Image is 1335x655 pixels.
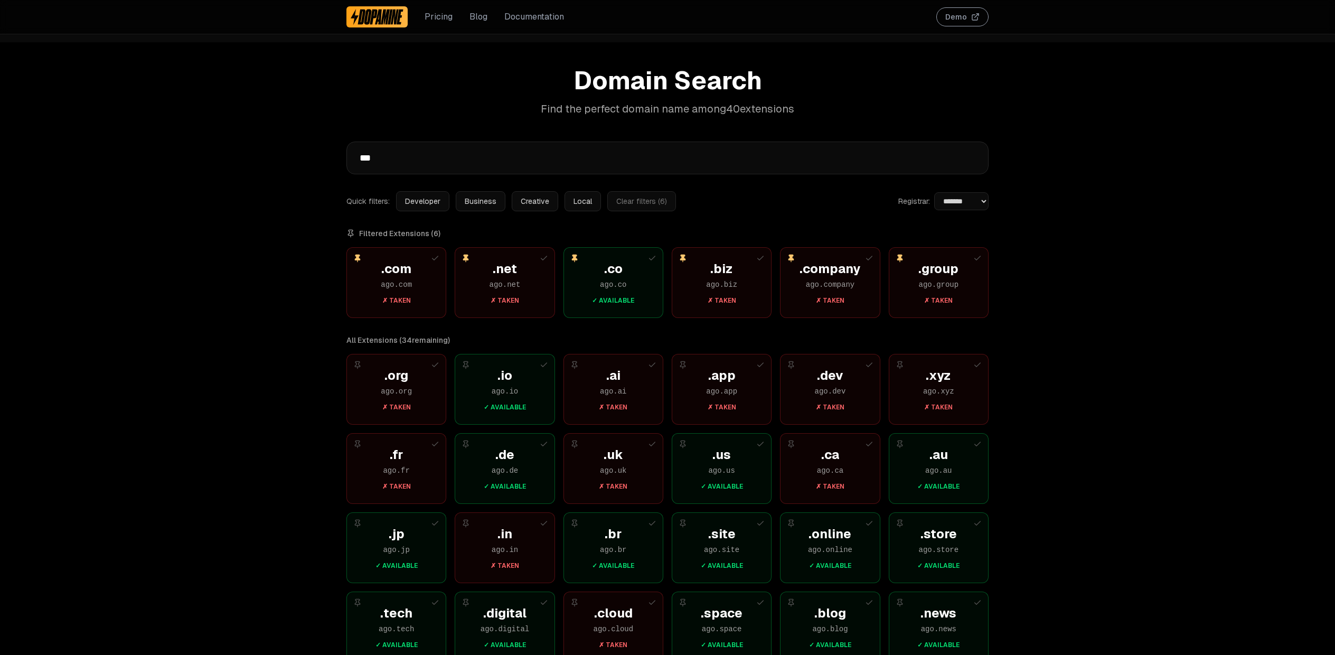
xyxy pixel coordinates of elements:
[793,465,867,476] div: ago . ca
[396,191,449,211] button: Developer
[902,367,975,384] div: . xyz
[538,438,550,451] button: Add to selection
[538,252,550,265] button: Add to selection
[351,359,364,371] button: Pin extension
[785,359,797,371] button: Pin extension
[902,482,975,491] div: ✓ Available
[459,596,472,609] button: Pin extension
[360,624,433,634] div: ago . tech
[577,296,650,305] div: ✓ Available
[468,465,541,476] div: ago . de
[468,386,541,397] div: ago . io
[504,11,564,23] a: Documentation
[785,438,797,451] button: Pin extension
[346,68,989,93] h1: Domain Search
[685,605,758,622] div: . space
[685,386,758,397] div: ago . app
[351,438,364,451] button: Pin extension
[863,517,876,530] button: Add to selection
[902,641,975,649] div: ✓ Available
[577,562,650,570] div: ✓ Available
[512,191,558,211] button: Creative
[459,438,472,451] button: Pin extension
[685,482,758,491] div: ✓ Available
[577,446,650,463] div: . uk
[360,296,433,305] div: ✗ Taken
[565,191,601,211] button: Local
[360,279,433,290] div: ago . com
[429,438,441,451] button: Add to selection
[646,517,659,530] button: Add to selection
[469,11,487,23] a: Blog
[863,438,876,451] button: Add to selection
[785,517,797,530] button: Pin extension
[685,545,758,555] div: ago . site
[568,438,581,451] button: Pin extension
[902,624,975,634] div: ago . news
[754,252,767,265] button: Add to selection
[360,367,433,384] div: . org
[346,335,989,345] h3: All Extensions ( 34 remaining)
[351,252,364,265] button: Unpin extension
[676,252,689,265] button: Unpin extension
[577,465,650,476] div: ago . uk
[863,596,876,609] button: Add to selection
[568,596,581,609] button: Pin extension
[568,252,581,265] button: Unpin extension
[468,482,541,491] div: ✓ Available
[793,562,867,570] div: ✓ Available
[577,605,650,622] div: . cloud
[346,196,390,207] span: Quick filters:
[646,252,659,265] button: Add to selection
[902,465,975,476] div: ago . au
[971,252,984,265] button: Add to selection
[360,605,433,622] div: . tech
[468,641,541,649] div: ✓ Available
[468,367,541,384] div: . io
[685,446,758,463] div: . us
[459,517,472,530] button: Pin extension
[676,596,689,609] button: Pin extension
[468,545,541,555] div: ago . in
[902,545,975,555] div: ago . store
[793,641,867,649] div: ✓ Available
[971,359,984,371] button: Add to selection
[468,260,541,277] div: . net
[360,641,433,649] div: ✓ Available
[468,605,541,622] div: . digital
[360,260,433,277] div: . com
[902,296,975,305] div: ✗ Taken
[793,279,867,290] div: ago . company
[754,517,767,530] button: Add to selection
[538,517,550,530] button: Add to selection
[793,446,867,463] div: . ca
[360,386,433,397] div: ago . org
[577,482,650,491] div: ✗ Taken
[577,260,650,277] div: . co
[902,446,975,463] div: . au
[936,7,989,26] button: Demo
[568,517,581,530] button: Pin extension
[468,279,541,290] div: ago . net
[793,386,867,397] div: ago . dev
[360,545,433,555] div: ago . jp
[346,228,989,239] h3: Filtered Extensions ( 6 )
[902,260,975,277] div: . group
[459,252,472,265] button: Unpin extension
[676,359,689,371] button: Pin extension
[685,296,758,305] div: ✗ Taken
[468,403,541,411] div: ✓ Available
[346,6,408,27] a: Dopamine
[902,605,975,622] div: . news
[894,517,906,530] button: Pin extension
[971,517,984,530] button: Add to selection
[894,438,906,451] button: Pin extension
[898,196,930,207] label: Registrar:
[429,252,441,265] button: Add to selection
[863,359,876,371] button: Add to selection
[360,403,433,411] div: ✗ Taken
[429,359,441,371] button: Add to selection
[429,517,441,530] button: Add to selection
[360,526,433,542] div: . jp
